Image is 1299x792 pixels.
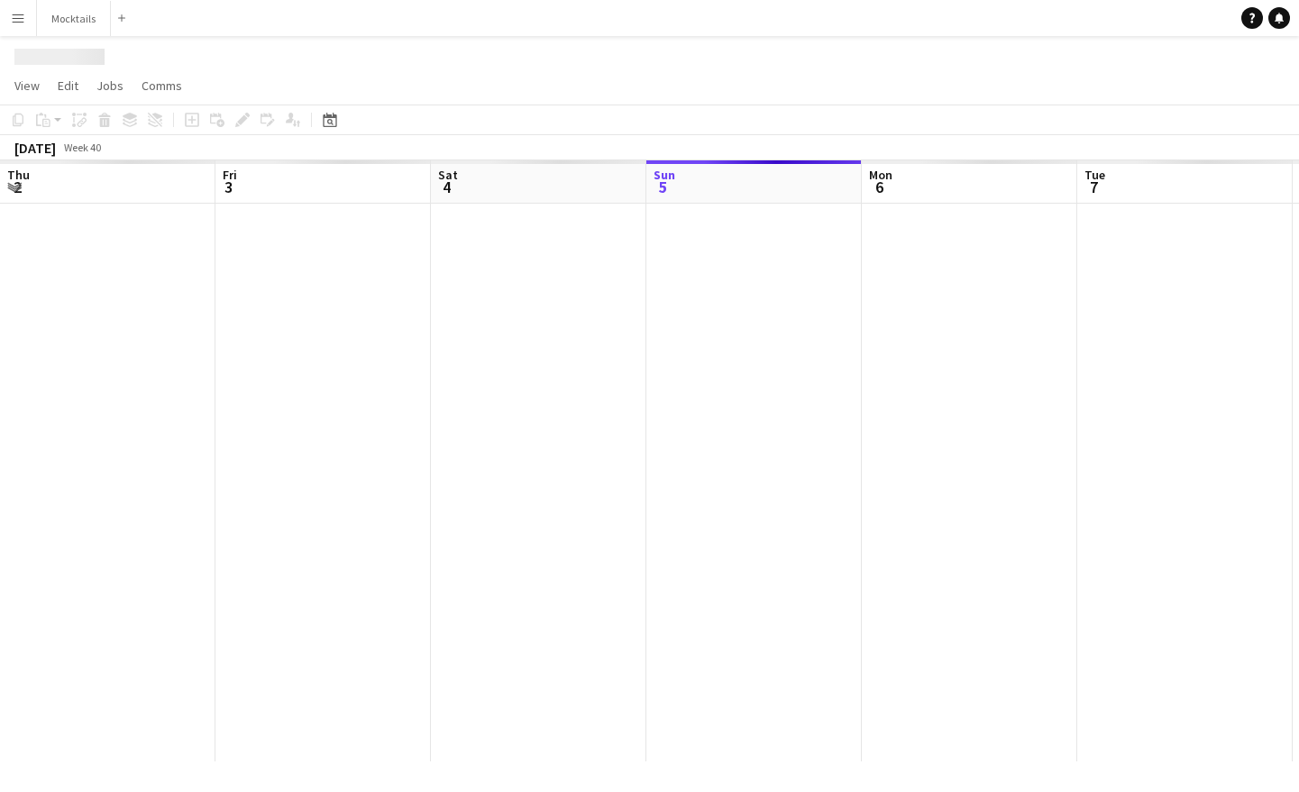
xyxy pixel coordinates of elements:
[142,77,182,94] span: Comms
[5,177,30,197] span: 2
[14,77,40,94] span: View
[1084,167,1105,183] span: Tue
[869,167,892,183] span: Mon
[59,141,105,154] span: Week 40
[14,139,56,157] div: [DATE]
[134,74,189,97] a: Comms
[96,77,123,94] span: Jobs
[651,177,675,197] span: 5
[58,77,78,94] span: Edit
[7,74,47,97] a: View
[866,177,892,197] span: 6
[654,167,675,183] span: Sun
[1082,177,1105,197] span: 7
[220,177,237,197] span: 3
[223,167,237,183] span: Fri
[438,167,458,183] span: Sat
[89,74,131,97] a: Jobs
[50,74,86,97] a: Edit
[37,1,111,36] button: Mocktails
[7,167,30,183] span: Thu
[435,177,458,197] span: 4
